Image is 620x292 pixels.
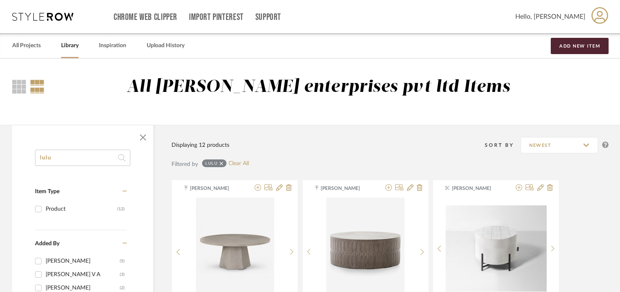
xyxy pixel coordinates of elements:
[120,255,125,268] div: (5)
[255,14,281,21] a: Support
[135,129,151,146] button: Close
[46,203,117,216] div: Product
[35,189,59,194] span: Item Type
[147,40,185,51] a: Upload History
[229,160,249,167] a: Clear All
[515,12,585,22] span: Hello, [PERSON_NAME]
[171,160,198,169] div: Filtered by
[114,14,177,21] a: Chrome Web Clipper
[452,185,503,192] span: [PERSON_NAME]
[205,161,218,166] div: lulu
[446,205,547,291] img: PAESAGGI SOSPESI PUFF
[99,40,126,51] a: Inspiration
[321,185,372,192] span: [PERSON_NAME]
[171,141,229,150] div: Displaying 12 products
[485,141,521,149] div: Sort By
[61,40,79,51] a: Library
[189,14,244,21] a: Import Pinterest
[551,38,609,54] button: Add New Item
[35,241,59,246] span: Added By
[12,40,41,51] a: All Projects
[190,185,241,192] span: [PERSON_NAME]
[120,268,125,281] div: (3)
[35,150,130,166] input: Search within 12 results
[46,268,120,281] div: [PERSON_NAME] V A
[46,255,120,268] div: [PERSON_NAME]
[117,203,125,216] div: (12)
[127,77,510,98] div: All [PERSON_NAME] enterprises pvt ltd Items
